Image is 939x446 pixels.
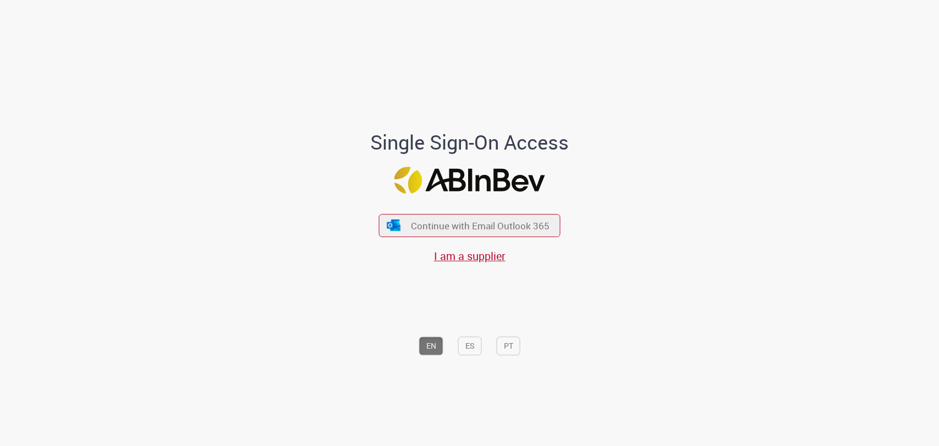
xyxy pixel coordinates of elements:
button: EN [419,337,443,355]
span: Continue with Email Outlook 365 [411,219,550,232]
button: ES [458,337,482,355]
button: ícone Azure/Microsoft 360 Continue with Email Outlook 365 [379,214,561,236]
a: I am a supplier [434,249,506,263]
img: Logo ABInBev [394,167,545,194]
img: ícone Azure/Microsoft 360 [386,219,401,231]
h1: Single Sign-On Access [317,132,622,154]
button: PT [497,337,520,355]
